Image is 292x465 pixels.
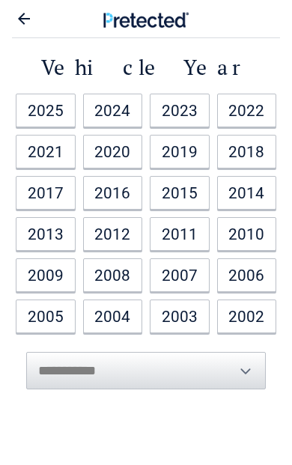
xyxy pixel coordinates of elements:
[83,176,143,210] a: 2016
[150,258,210,292] a: 2007
[83,258,143,292] a: 2008
[16,176,76,210] a: 2017
[83,300,143,333] a: 2004
[16,300,76,333] a: 2005
[16,135,76,168] a: 2021
[83,217,143,251] a: 2012
[12,53,280,81] h2: Vehicle Year
[103,12,188,27] img: Main Logo
[150,217,210,251] a: 2011
[150,135,210,168] a: 2019
[16,258,76,292] a: 2009
[217,300,277,333] a: 2002
[150,176,210,210] a: 2015
[217,176,277,210] a: 2014
[150,94,210,127] a: 2023
[16,217,76,251] a: 2013
[83,135,143,168] a: 2020
[217,135,277,168] a: 2018
[16,94,76,127] a: 2025
[217,258,277,292] a: 2006
[217,94,277,127] a: 2022
[150,300,210,333] a: 2003
[217,217,277,251] a: 2010
[83,94,143,127] a: 2024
